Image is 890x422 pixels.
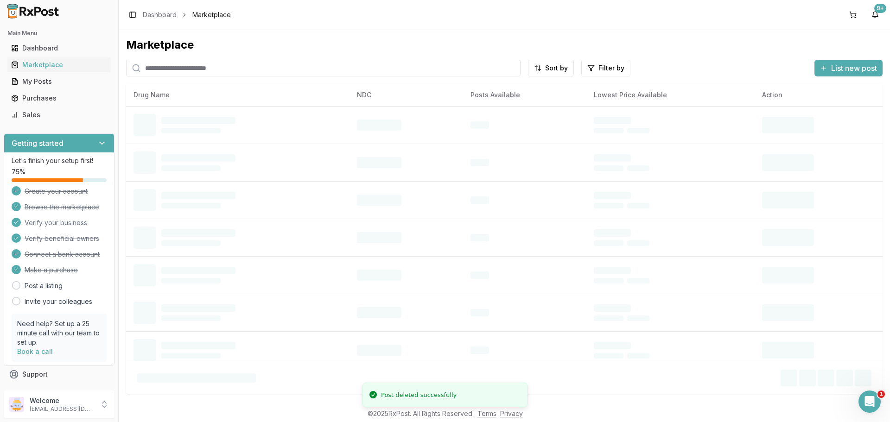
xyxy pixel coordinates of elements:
[126,38,883,52] div: Marketplace
[126,84,350,106] th: Drug Name
[814,64,883,74] a: List new post
[874,4,886,13] div: 9+
[381,391,457,400] div: Post deleted successfully
[598,63,624,73] span: Filter by
[9,397,24,412] img: User avatar
[17,347,53,355] a: Book a call
[4,57,114,72] button: Marketplace
[586,84,755,106] th: Lowest Price Available
[25,250,100,259] span: Connect a bank account
[25,265,78,275] span: Make a purchase
[7,30,111,37] h2: Main Menu
[12,138,64,149] h3: Getting started
[25,234,99,243] span: Verify beneficial owners
[500,409,523,417] a: Privacy
[350,84,463,106] th: NDC
[25,187,88,196] span: Create your account
[7,107,111,123] a: Sales
[12,167,25,176] span: 75 %
[30,396,94,405] p: Welcome
[30,405,94,413] p: [EMAIL_ADDRESS][DOMAIN_NAME]
[25,297,92,306] a: Invite your colleagues
[143,10,177,19] a: Dashboard
[4,107,114,122] button: Sales
[11,77,107,86] div: My Posts
[4,383,114,399] button: Feedback
[11,44,107,53] div: Dashboard
[877,391,885,398] span: 1
[4,366,114,383] button: Support
[12,156,107,165] p: Let's finish your setup first!
[17,319,101,347] p: Need help? Set up a 25 minute call with our team to set up.
[25,202,99,212] span: Browse the marketplace
[7,40,111,57] a: Dashboard
[4,4,63,19] img: RxPost Logo
[7,57,111,73] a: Marketplace
[831,63,877,74] span: List new post
[143,10,231,19] nav: breadcrumb
[755,84,883,106] th: Action
[11,60,107,69] div: Marketplace
[22,386,54,396] span: Feedback
[11,94,107,103] div: Purchases
[25,218,87,227] span: Verify your business
[858,391,881,413] iframe: Intercom live chat
[4,91,114,106] button: Purchases
[11,110,107,120] div: Sales
[7,90,111,107] a: Purchases
[7,73,111,90] a: My Posts
[192,10,231,19] span: Marketplace
[4,41,114,56] button: Dashboard
[581,60,630,76] button: Filter by
[814,60,883,76] button: List new post
[4,74,114,89] button: My Posts
[528,60,574,76] button: Sort by
[477,409,496,417] a: Terms
[463,84,586,106] th: Posts Available
[545,63,568,73] span: Sort by
[25,281,63,290] a: Post a listing
[868,7,883,22] button: 9+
